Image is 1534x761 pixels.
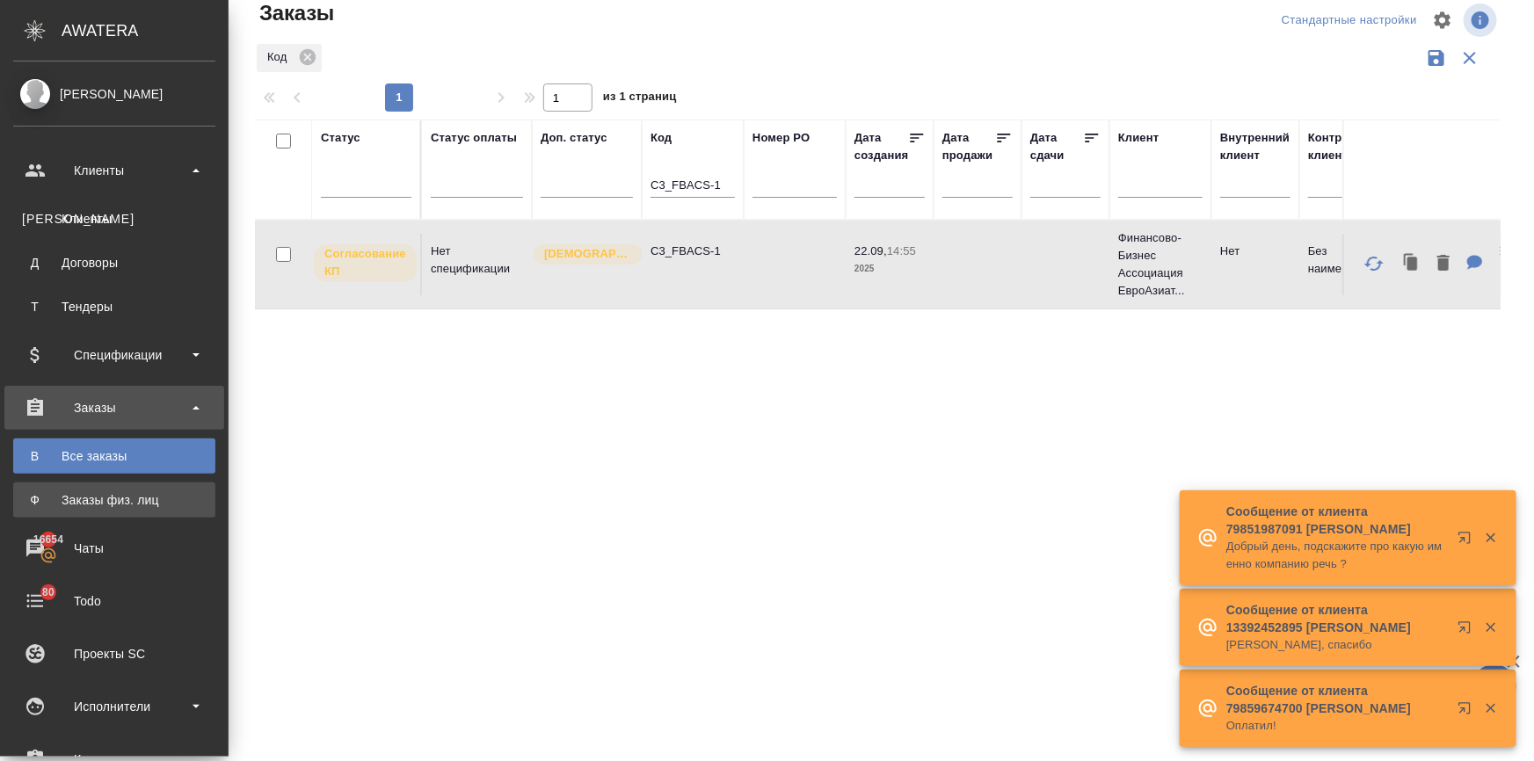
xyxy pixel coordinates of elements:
[422,234,532,295] td: Нет спецификации
[1220,129,1290,164] div: Внутренний клиент
[854,260,925,278] p: 2025
[942,129,995,164] div: Дата продажи
[13,693,215,720] div: Исполнители
[13,201,215,236] a: [PERSON_NAME]Клиенты
[1226,636,1446,654] p: [PERSON_NAME], спасибо
[22,254,207,272] div: Договоры
[651,129,672,147] div: Код
[1429,246,1458,282] button: Удалить
[22,447,207,465] div: Все заказы
[4,579,224,623] a: 80Todo
[603,86,677,112] span: из 1 страниц
[1118,129,1159,147] div: Клиент
[267,48,293,66] p: Код
[1226,538,1446,573] p: Добрый день, подскажите про какую именно компанию речь ?
[1453,41,1487,75] button: Сбросить фильтры
[13,84,215,104] div: [PERSON_NAME]
[13,157,215,184] div: Клиенты
[854,244,887,257] p: 22.09,
[1277,7,1421,34] div: split button
[22,298,207,315] div: Тендеры
[854,129,908,164] div: Дата создания
[22,491,207,509] div: Заказы физ. лиц
[1472,620,1509,635] button: Закрыть
[1395,246,1429,282] button: Клонировать
[13,245,215,280] a: ДДоговоры
[1118,229,1203,300] p: Финансово-Бизнес Ассоциация ЕвроАзиат...
[1226,682,1446,717] p: Сообщение от клиента 79859674700 [PERSON_NAME]
[13,438,215,474] a: ВВсе заказы
[4,632,224,676] a: Проекты SC
[1472,700,1509,716] button: Закрыть
[13,535,215,562] div: Чаты
[1447,610,1489,652] button: Открыть в новой вкладке
[13,395,215,421] div: Заказы
[23,531,74,548] span: 16654
[1308,243,1392,278] p: Без наименования
[1464,4,1501,37] span: Посмотреть информацию
[1226,601,1446,636] p: Сообщение от клиента 13392452895 [PERSON_NAME]
[4,526,224,570] a: 16654Чаты
[752,129,810,147] div: Номер PO
[532,243,633,266] div: Выставляется автоматически для первых 3 заказов нового контактного лица. Особое внимание
[32,583,65,601] span: 80
[13,342,215,368] div: Спецификации
[541,129,607,147] div: Доп. статус
[1308,129,1392,164] div: Контрагент клиента
[1226,717,1446,735] p: Оплатил!
[1447,691,1489,733] button: Открыть в новой вкладке
[13,289,215,324] a: ТТендеры
[1447,520,1489,562] button: Открыть в новой вкладке
[1220,243,1290,260] p: Нет
[13,641,215,667] div: Проекты SC
[1420,41,1453,75] button: Сохранить фильтры
[321,129,360,147] div: Статус
[1030,129,1083,164] div: Дата сдачи
[1226,503,1446,538] p: Сообщение от клиента 79851987091 [PERSON_NAME]
[431,129,517,147] div: Статус оплаты
[887,244,916,257] p: 14:55
[651,243,735,260] p: C3_FBACS-1
[544,245,632,263] p: [DEMOGRAPHIC_DATA]
[1353,243,1395,285] button: Обновить
[13,588,215,614] div: Todo
[62,13,229,48] div: AWATERA
[22,210,207,228] div: Клиенты
[1472,530,1509,546] button: Закрыть
[257,44,322,72] div: Код
[13,482,215,518] a: ФЗаказы физ. лиц
[324,245,406,280] p: Согласование КП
